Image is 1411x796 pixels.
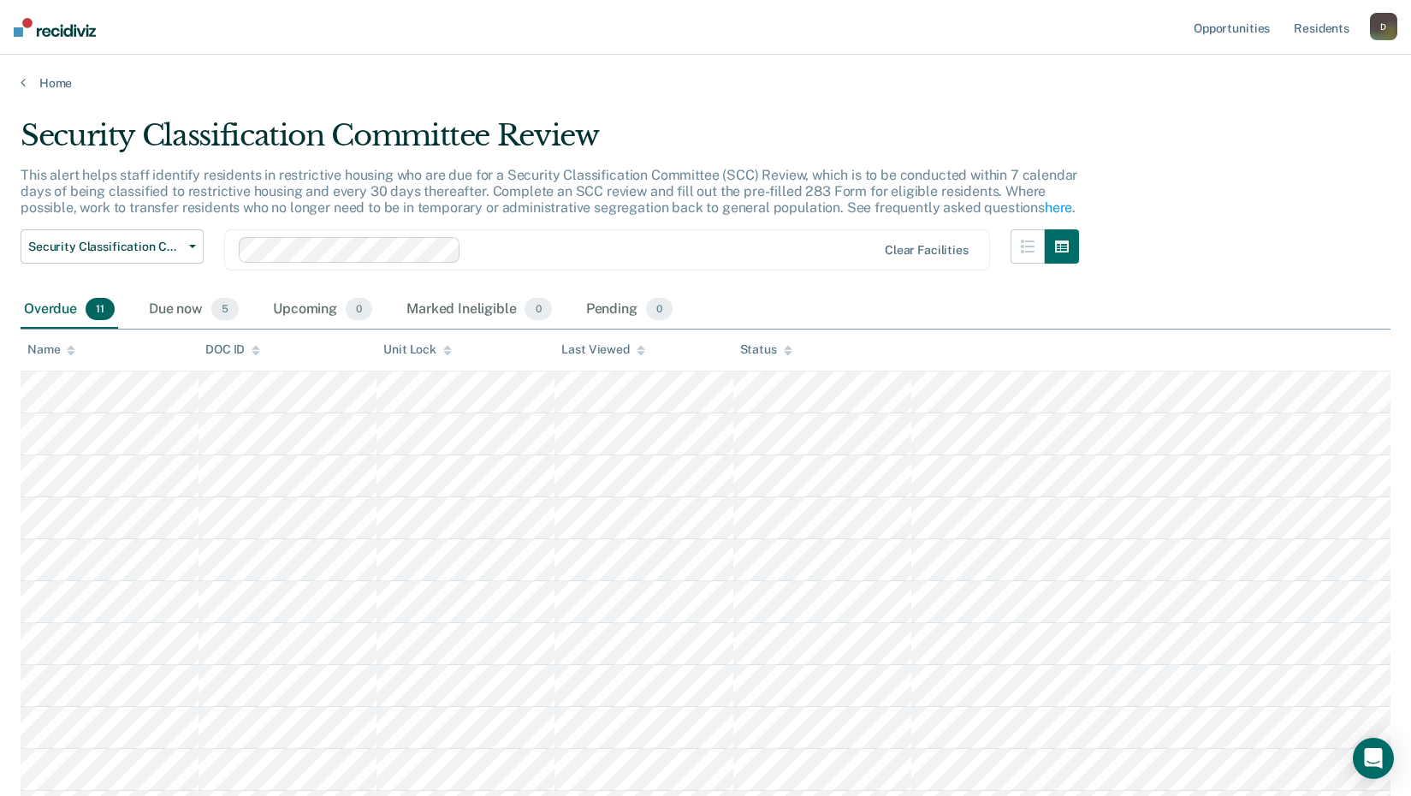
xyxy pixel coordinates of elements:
a: Home [21,75,1390,91]
div: DOC ID [205,342,260,357]
a: here [1045,199,1072,216]
button: D [1370,13,1397,40]
div: Overdue11 [21,291,118,329]
div: Unit Lock [383,342,452,357]
div: Due now5 [145,291,242,329]
div: Marked Ineligible0 [403,291,555,329]
div: Name [27,342,75,357]
div: Pending0 [583,291,676,329]
span: 0 [646,298,673,320]
p: This alert helps staff identify residents in restrictive housing who are due for a Security Class... [21,167,1077,216]
button: Security Classification Committee Review [21,229,204,264]
span: 5 [211,298,239,320]
div: Last Viewed [561,342,644,357]
span: 11 [86,298,115,320]
img: Recidiviz [14,18,96,37]
div: Clear facilities [885,243,969,258]
div: Status [740,342,792,357]
div: Upcoming0 [270,291,376,329]
span: Security Classification Committee Review [28,240,182,254]
div: Security Classification Committee Review [21,118,1079,167]
span: 0 [346,298,372,320]
span: 0 [525,298,551,320]
div: Open Intercom Messenger [1353,738,1394,779]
